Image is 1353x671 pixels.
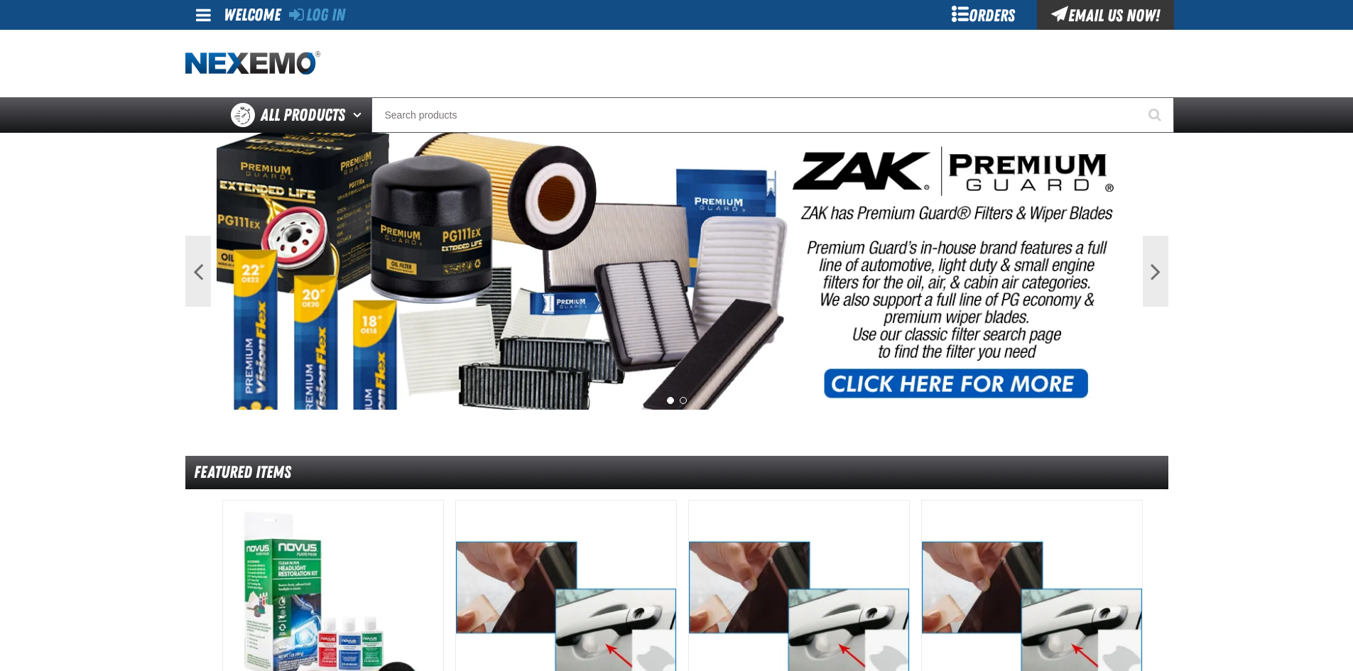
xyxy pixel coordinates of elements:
div: Featured Items [185,456,1168,489]
button: 2 of 2 [680,397,687,404]
button: Previous [185,236,211,307]
img: Nexemo logo [185,51,320,76]
a: Log In [289,5,345,25]
img: PG Filters & Wipers [217,133,1137,410]
span: All Products [261,102,345,128]
button: Next [1143,236,1168,307]
button: Open All Products pages [348,97,371,133]
input: Search [371,97,1174,133]
button: 1 of 2 [667,397,674,404]
button: Start Searching [1139,97,1174,133]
